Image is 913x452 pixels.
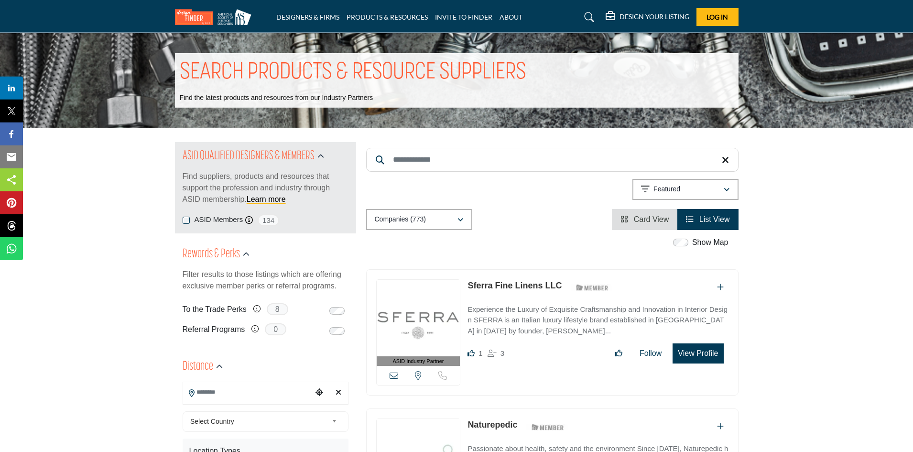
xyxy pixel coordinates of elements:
span: ASID Industry Partner [392,357,444,365]
button: Companies (773) [366,209,472,230]
h2: Rewards & Perks [183,246,240,263]
p: Find the latest products and resources from our Industry Partners [180,93,373,103]
span: 3 [500,349,504,357]
p: Featured [653,185,680,194]
input: Switch to To the Trade Perks [329,307,345,315]
button: View Profile [673,343,723,364]
span: 8 [267,303,288,315]
label: Show Map [692,237,728,248]
p: Naturepedic [467,419,517,431]
div: Choose your current location [312,383,326,403]
img: Sferra Fine Linens LLC [377,280,460,356]
h1: SEARCH PRODUCTS & RESOURCE SUPPLIERS [180,58,526,88]
a: ABOUT [500,13,522,21]
p: Find suppliers, products and resources that support the profession and industry through ASID memb... [183,171,348,205]
span: 134 [258,214,279,226]
span: 0 [265,323,286,335]
button: Featured [632,179,739,200]
h2: ASID QUALIFIED DESIGNERS & MEMBERS [183,148,315,165]
span: Card View [634,215,669,223]
a: DESIGNERS & FIRMS [276,13,339,21]
p: Filter results to those listings which are offering exclusive member perks or referral programs. [183,269,348,292]
span: Select Country [190,416,328,427]
label: To the Trade Perks [183,301,247,318]
div: Followers [488,348,504,359]
a: Search [575,10,600,25]
img: Site Logo [175,9,256,25]
div: DESIGN YOUR LISTING [606,11,689,23]
div: Clear search location [331,383,346,403]
a: Learn more [247,195,286,203]
a: Add To List [717,283,724,291]
a: View Card [620,215,669,223]
a: ASID Industry Partner [377,280,460,366]
h5: DESIGN YOUR LISTING [620,12,689,21]
input: ASID Members checkbox [183,217,190,224]
span: List View [699,215,730,223]
input: Search Location [183,383,312,401]
span: Log In [706,13,728,21]
input: Search Keyword [366,148,739,172]
img: ASID Members Badge Icon [571,282,614,294]
p: Experience the Luxury of Exquisite Craftsmanship and Innovation in Interior Design SFERRA is an I... [467,304,728,337]
li: List View [677,209,738,230]
a: View List [686,215,729,223]
button: Follow [633,344,668,363]
span: 1 [478,349,482,357]
i: Like [467,350,475,357]
img: ASID Members Badge Icon [526,421,569,433]
p: Sferra Fine Linens LLC [467,279,562,292]
a: PRODUCTS & RESOURCES [347,13,428,21]
a: Sferra Fine Linens LLC [467,281,562,290]
a: INVITE TO FINDER [435,13,492,21]
label: Referral Programs [183,321,245,338]
button: Like listing [609,344,629,363]
a: Experience the Luxury of Exquisite Craftsmanship and Innovation in Interior Design SFERRA is an I... [467,298,728,337]
input: Switch to Referral Programs [329,327,345,335]
li: Card View [612,209,677,230]
button: Log In [696,8,739,26]
p: Companies (773) [375,215,426,224]
h2: Distance [183,358,213,375]
a: Add To List [717,422,724,430]
a: Naturepedic [467,420,517,430]
label: ASID Members [195,214,243,225]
